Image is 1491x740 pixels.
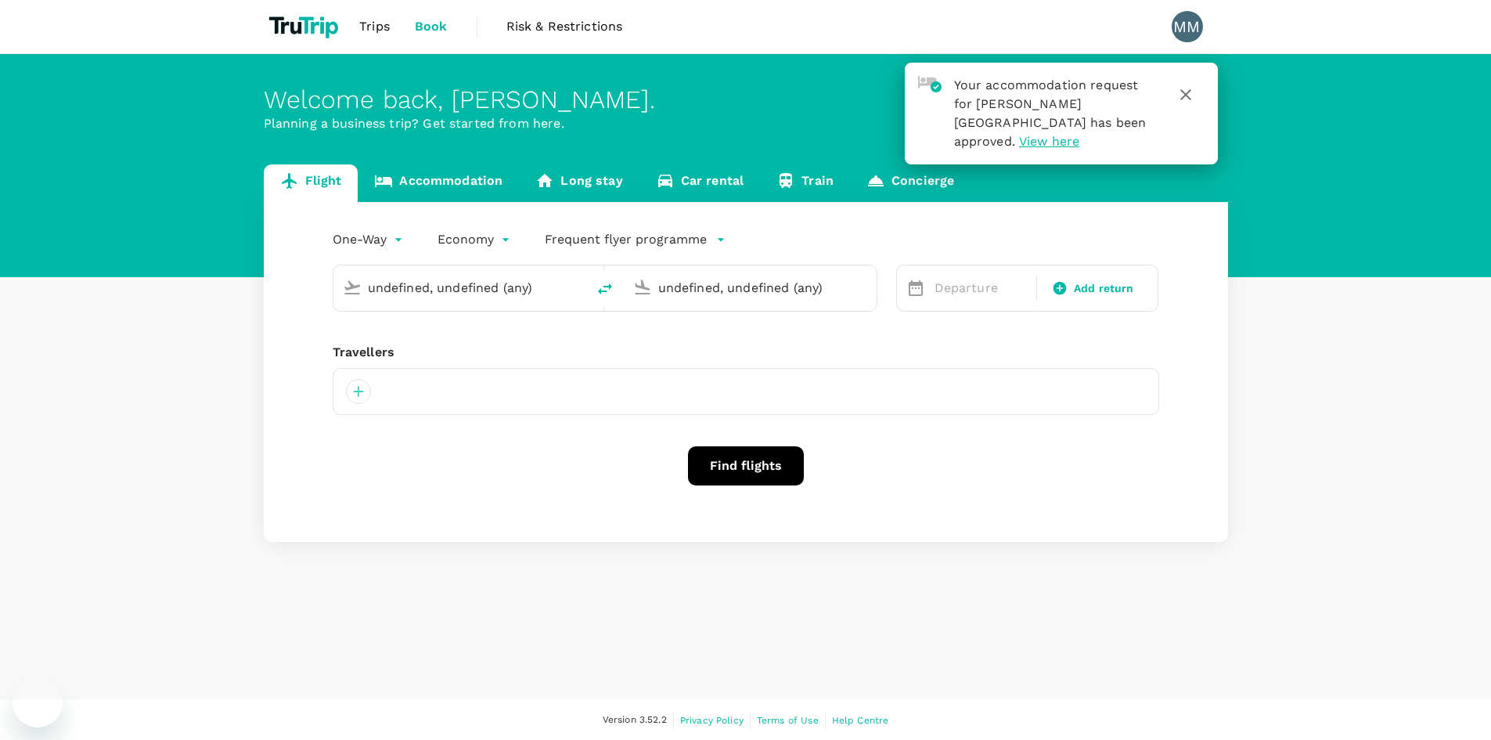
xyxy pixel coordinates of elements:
[264,114,1228,133] p: Planning a business trip? Get started from here.
[575,286,578,289] button: Open
[1019,134,1079,149] span: View here
[415,17,448,36] span: Book
[918,76,942,92] img: hotel-approved
[358,164,519,202] a: Accommodation
[368,276,553,300] input: Depart from
[850,164,971,202] a: Concierge
[264,9,348,44] img: TruTrip logo
[506,17,623,36] span: Risk & Restrictions
[1172,11,1203,42] div: MM
[333,343,1159,362] div: Travellers
[13,677,63,727] iframe: Button to launch messaging window
[333,227,406,252] div: One-Way
[264,85,1228,114] div: Welcome back , [PERSON_NAME] .
[688,446,804,486] button: Find flights
[519,164,639,202] a: Long stay
[760,164,850,202] a: Train
[832,712,889,729] a: Help Centre
[658,276,844,300] input: Going to
[866,286,869,289] button: Open
[603,713,667,728] span: Version 3.52.2
[545,230,726,249] button: Frequent flyer programme
[680,715,744,726] span: Privacy Policy
[545,230,707,249] p: Frequent flyer programme
[639,164,761,202] a: Car rental
[1074,280,1134,297] span: Add return
[359,17,390,36] span: Trips
[680,712,744,729] a: Privacy Policy
[954,78,1147,149] span: Your accommodation request for [PERSON_NAME][GEOGRAPHIC_DATA] has been approved.
[264,164,358,202] a: Flight
[757,715,819,726] span: Terms of Use
[832,715,889,726] span: Help Centre
[757,712,819,729] a: Terms of Use
[586,270,624,308] button: delete
[438,227,513,252] div: Economy
[935,279,1027,298] p: Departure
